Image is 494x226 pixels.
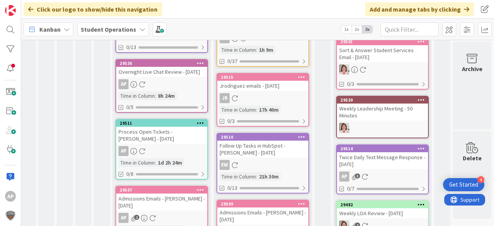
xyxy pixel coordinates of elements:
div: AP [116,146,207,156]
div: Process Open Tickets - [PERSON_NAME] - [DATE] [116,127,207,144]
div: EW [220,160,230,170]
div: 29509Admissions Emails - [PERSON_NAME] - [DATE] [217,201,308,224]
div: JR [217,93,308,103]
div: 29514 [337,145,428,152]
div: 29536 [116,60,207,67]
span: : [256,105,257,114]
div: 29536 [120,61,207,66]
span: 0/5 [126,103,134,111]
img: avatar [5,210,16,221]
div: 29510Follow Up Tasks in HubSpot - [PERSON_NAME] - [DATE] [217,134,308,158]
div: 29501 [340,39,428,44]
span: : [155,92,156,100]
div: 29482Weekly LOA Review - [DATE] [337,201,428,218]
span: 0/13 [126,43,136,51]
div: 29530 [337,97,428,104]
div: 29501 [337,38,428,45]
div: AP [337,172,428,182]
div: 29510 [221,134,308,140]
div: Delete [463,153,482,163]
div: EW [337,65,428,75]
div: EW [217,160,308,170]
span: : [256,46,257,54]
span: : [155,158,156,167]
div: 29501Sort & Answer Student Services Email - [DATE] [337,38,428,62]
div: Time in Column [118,158,155,167]
div: 29530Weekly Leadership Meeting - 50 Minutes [337,97,428,121]
span: 0/3 [227,117,235,125]
div: AP [116,79,207,89]
div: Weekly Leadership Meeting - 50 Minutes [337,104,428,121]
div: Time in Column [220,172,256,181]
div: Time in Column [118,92,155,100]
span: 0/8 [126,170,134,178]
div: 8h 24m [156,92,177,100]
div: Weekly LOA Review - [DATE] [337,208,428,218]
div: 29482 [340,202,428,207]
div: 29509 [221,201,308,207]
div: 4 [477,176,484,183]
div: Archive [462,64,482,73]
div: 29515 [217,74,308,81]
div: 29530 [340,97,428,103]
div: Time in Column [220,46,256,54]
div: 21h 30m [257,172,281,181]
div: Time in Column [220,105,256,114]
div: 29514Twice Daily Text Message Response - [DATE] [337,145,428,169]
div: Sort & Answer Student Services Email - [DATE] [337,45,428,62]
div: 29536Overnight Live Chat Review - [DATE] [116,60,207,77]
div: AP [5,191,16,202]
div: 1d 2h 24m [156,158,184,167]
div: 29511 [116,120,207,127]
div: 29515 [221,75,308,80]
span: 0/13 [227,184,237,192]
div: JR [220,93,230,103]
div: 29507Admissions Emails - [PERSON_NAME] - [DATE] [116,187,207,211]
span: 1x [341,25,352,33]
span: 1 [134,215,139,220]
div: Admissions Emails - [PERSON_NAME] - [DATE] [217,207,308,224]
div: 29511Process Open Tickets - [PERSON_NAME] - [DATE] [116,120,207,144]
div: Twice Daily Text Message Response - [DATE] [337,152,428,169]
div: AP [118,146,129,156]
div: AP [116,213,207,223]
img: Visit kanbanzone.com [5,5,16,16]
div: AP [118,213,129,223]
div: 29510 [217,134,308,141]
div: EW [337,123,428,133]
span: 0/7 [347,185,354,193]
div: Open Get Started checklist, remaining modules: 4 [443,178,484,191]
span: 3x [362,25,372,33]
div: AP [339,172,349,182]
div: Click our logo to show/hide this navigation [24,2,162,16]
b: Student Operations [81,25,136,33]
div: Admissions Emails - [PERSON_NAME] - [DATE] [116,194,207,211]
div: Get Started [449,181,478,189]
div: Follow Up Tasks in HubSpot - [PERSON_NAME] - [DATE] [217,141,308,158]
div: 29511 [120,121,207,126]
div: Jrodriguez emails - [DATE] [217,81,308,91]
div: 29507 [120,187,207,193]
div: 29482 [337,201,428,208]
div: Add and manage tabs by clicking [365,2,474,16]
div: Overnight Live Chat Review - [DATE] [116,67,207,77]
div: 17h 40m [257,105,281,114]
div: 29515Jrodriguez emails - [DATE] [217,74,308,91]
span: 0/37 [227,57,237,65]
div: 29509 [217,201,308,207]
span: : [256,172,257,181]
span: 3 [355,173,360,178]
span: 2x [352,25,362,33]
img: EW [339,65,349,75]
span: 0/3 [347,80,354,88]
input: Quick Filter... [381,22,438,36]
span: Kanban [39,25,61,34]
span: Support [16,1,35,10]
img: EW [339,123,349,133]
div: AP [118,79,129,89]
div: 29507 [116,187,207,194]
div: 29514 [340,146,428,151]
div: 1h 9m [257,46,275,54]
